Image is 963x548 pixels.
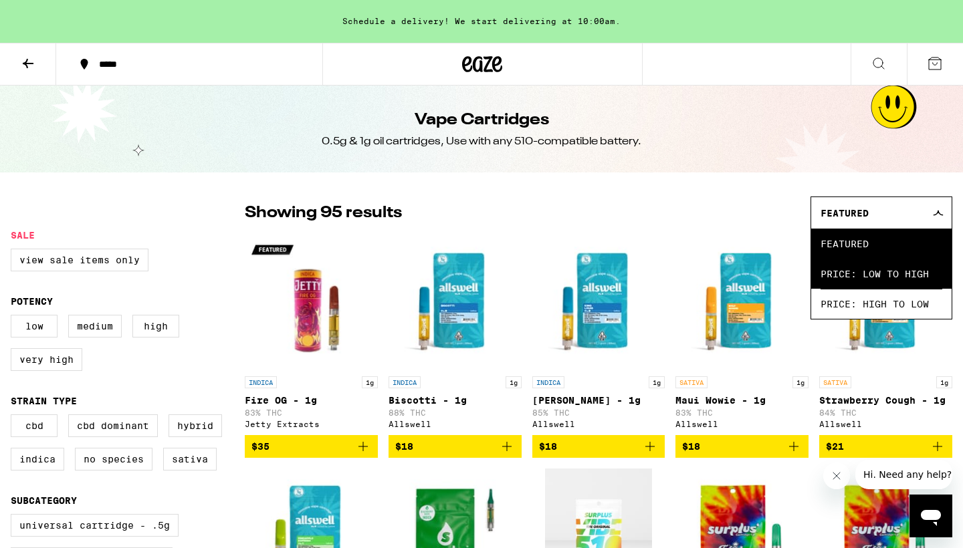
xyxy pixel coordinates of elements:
p: 1g [362,376,378,388]
p: 88% THC [389,408,522,417]
button: Add to bag [245,435,378,458]
label: CBD [11,414,58,437]
p: 85% THC [532,408,665,417]
legend: Sale [11,230,35,241]
img: Allswell - Maui Wowie - 1g [675,236,809,370]
img: Jetty Extracts - Fire OG - 1g [245,236,378,370]
label: View Sale Items Only [11,249,148,271]
label: Universal Cartridge - .5g [11,514,179,537]
p: Showing 95 results [245,202,402,225]
p: INDICA [245,376,277,388]
img: Allswell - King Louis XIII - 1g [532,236,665,370]
label: Medium [68,315,122,337]
span: $18 [682,441,700,452]
label: Hybrid [169,414,222,437]
p: 1g [936,376,952,388]
p: 83% THC [245,408,378,417]
p: SATIVA [819,376,851,388]
span: Featured [821,229,942,259]
img: Allswell - Biscotti - 1g [389,236,522,370]
p: 83% THC [675,408,809,417]
div: 0.5g & 1g oil cartridges, Use with any 510-compatible battery. [322,134,641,149]
p: 1g [649,376,665,388]
label: High [132,315,179,337]
p: Biscotti - 1g [389,395,522,406]
button: Add to bag [532,435,665,458]
span: Featured [821,208,869,219]
span: $18 [539,441,557,452]
p: 1g [792,376,809,388]
div: Allswell [675,420,809,428]
button: Add to bag [819,435,952,458]
iframe: Button to launch messaging window [909,495,952,537]
label: Sativa [163,448,217,470]
span: Price: Low to High [821,259,942,289]
p: 1g [506,376,522,388]
span: $35 [251,441,270,452]
legend: Potency [11,296,53,307]
p: SATIVA [675,376,708,388]
span: $21 [826,441,844,452]
iframe: Message from company [855,460,952,489]
div: Allswell [532,420,665,428]
legend: Strain Type [11,396,77,406]
legend: Subcategory [11,495,77,506]
span: Price: High to Low [821,289,942,319]
div: Jetty Extracts [245,420,378,428]
label: Indica [11,448,64,470]
span: $18 [395,441,413,452]
h1: Vape Cartridges [415,109,549,132]
label: Very High [11,348,82,371]
a: Open page for Biscotti - 1g from Allswell [389,236,522,435]
label: CBD Dominant [68,414,158,437]
a: Open page for Fire OG - 1g from Jetty Extracts [245,236,378,435]
a: Open page for King Louis XIII - 1g from Allswell [532,236,665,435]
button: Add to bag [389,435,522,458]
label: No Species [75,448,152,470]
div: Allswell [389,420,522,428]
label: Low [11,315,58,337]
p: INDICA [389,376,421,388]
button: Add to bag [675,435,809,458]
p: Maui Wowie - 1g [675,395,809,406]
p: [PERSON_NAME] - 1g [532,395,665,406]
a: Open page for Maui Wowie - 1g from Allswell [675,236,809,435]
p: Strawberry Cough - 1g [819,395,952,406]
a: Open page for Strawberry Cough - 1g from Allswell [819,236,952,435]
p: Fire OG - 1g [245,395,378,406]
div: Allswell [819,420,952,428]
iframe: Close message [823,462,850,489]
p: 84% THC [819,408,952,417]
p: INDICA [532,376,564,388]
